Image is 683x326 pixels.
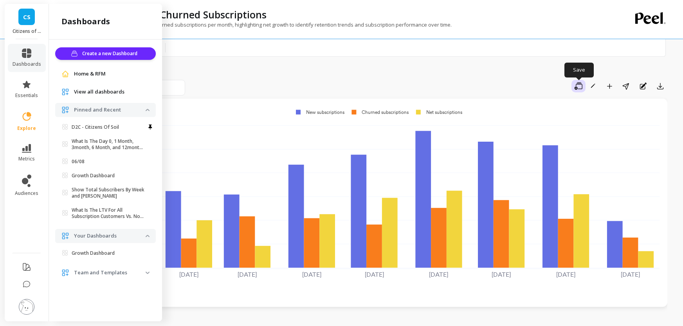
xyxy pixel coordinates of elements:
[79,8,267,21] p: Monthly New vs. Churned Subscriptions
[17,125,36,131] span: explore
[74,106,146,114] p: Pinned and Recent
[72,250,115,256] p: Growth Dashboard
[20,20,86,27] div: Domain: [DOMAIN_NAME]
[72,207,146,220] p: What Is The LTV For All Subscription Customers Vs. Non-subscription Customers?
[13,61,41,67] span: dashboards
[61,88,69,96] img: navigation item icon
[61,232,69,240] img: navigation item icon
[13,28,41,34] p: Citizens of Soil
[23,13,31,22] span: CS
[15,190,38,196] span: audiences
[13,13,19,19] img: logo_orange.svg
[74,88,124,96] span: View all dashboards
[72,124,119,130] p: D2C - Citizens Of Soil
[74,70,106,78] span: Home & RFM
[146,109,150,111] img: down caret icon
[72,138,146,151] p: What Is The Day 0, 1 Month, 3month, 6 Month, and 12month LTV Of A Subscriber
[15,92,38,99] span: essentials
[55,47,156,60] button: Create a new Dashboard
[61,269,69,277] img: navigation item icon
[74,232,146,240] p: Your Dashboards
[78,45,84,52] img: tab_keywords_by_traffic_grey.svg
[72,187,146,199] p: Show Total Subscribers By Week and [PERSON_NAME]
[21,45,27,52] img: tab_domain_overview_orange.svg
[61,70,69,78] img: navigation item icon
[18,156,35,162] span: metrics
[13,20,19,27] img: website_grey.svg
[82,50,140,58] span: Create a new Dashboard
[61,16,110,27] h2: dashboards
[66,21,452,28] p: Tracks the number of new and churned subscriptions per month, highlighting net growth to identify...
[61,106,69,114] img: navigation item icon
[72,158,85,165] p: 06/08
[19,299,34,315] img: profile picture
[72,173,115,179] p: Growth Dashboard
[74,269,146,277] p: Team and Templates
[30,46,70,51] div: Domain Overview
[87,46,132,51] div: Keywords by Traffic
[146,272,150,274] img: down caret icon
[146,235,150,237] img: down caret icon
[22,13,38,19] div: v 4.0.25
